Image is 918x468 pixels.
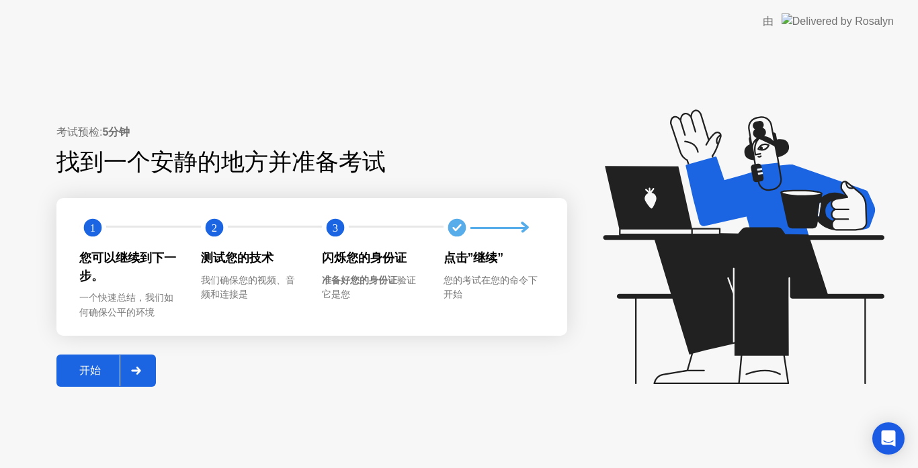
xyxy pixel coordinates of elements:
div: 闪烁您的身份证 [322,249,422,267]
div: Open Intercom Messenger [872,422,905,455]
button: 开始 [56,355,156,387]
div: 测试您的技术 [201,249,301,267]
b: 5分钟 [102,126,130,138]
text: 3 [333,222,338,234]
img: Delivered by Rosalyn [782,13,894,29]
div: 找到一个安静的地方并准备考试 [56,144,530,180]
div: 由 [763,13,774,30]
div: 我们确保您的视频、音频和连接是 [201,273,301,302]
text: 2 [211,222,216,234]
div: 验证它是您 [322,273,422,302]
div: 点击”继续” [444,249,544,267]
text: 1 [90,222,95,234]
div: 开始 [60,364,120,378]
b: 准备好您的身份证 [322,275,397,285]
div: 一个快速总结，我们如何确保公平的环境 [79,291,179,320]
div: 您的考试在您的命令下开始 [444,273,544,302]
div: 考试预检: [56,124,567,140]
div: 您可以继续到下一步。 [79,249,179,285]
